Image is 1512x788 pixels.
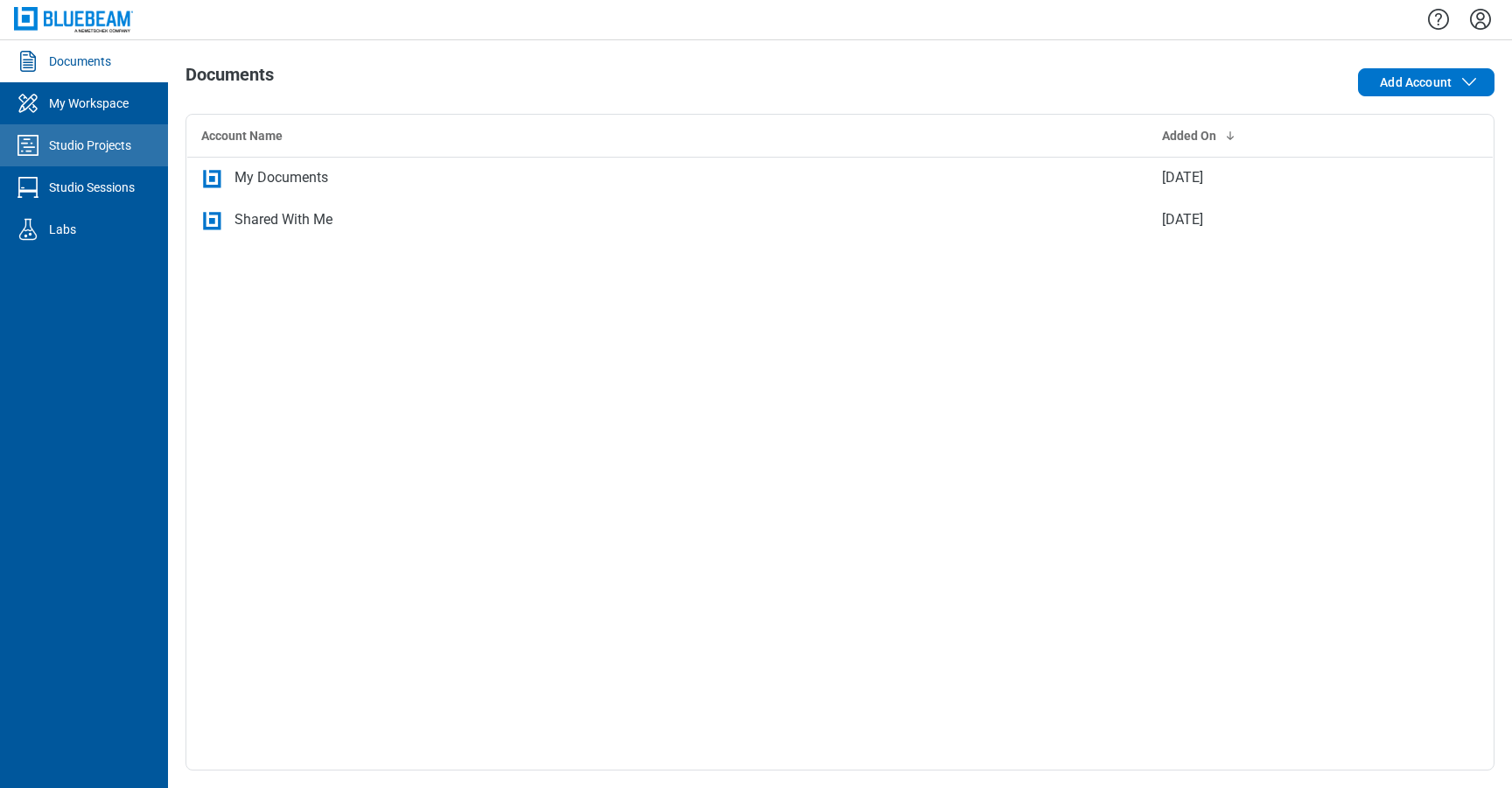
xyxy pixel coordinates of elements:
div: Labs [49,221,76,238]
svg: My Workspace [14,89,42,117]
div: Shared With Me [234,209,332,230]
span: Add Account [1380,74,1452,91]
svg: Documents [14,47,42,75]
table: bb-data-table [186,115,1494,242]
div: Account Name [201,127,1134,144]
td: [DATE] [1148,199,1410,241]
div: Added On [1162,127,1396,144]
img: Bluebeam, Inc. [14,7,133,32]
td: [DATE] [1148,157,1410,199]
div: Documents [49,53,111,70]
svg: Studio Sessions [14,173,42,201]
svg: Labs [14,215,42,243]
div: Studio Projects [49,137,131,154]
h1: Documents [185,65,274,93]
div: My Documents [234,167,328,188]
div: Studio Sessions [49,179,135,196]
svg: Studio Projects [14,131,42,159]
button: Settings [1466,4,1494,34]
button: Add Account [1358,68,1494,96]
div: My Workspace [49,95,129,112]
